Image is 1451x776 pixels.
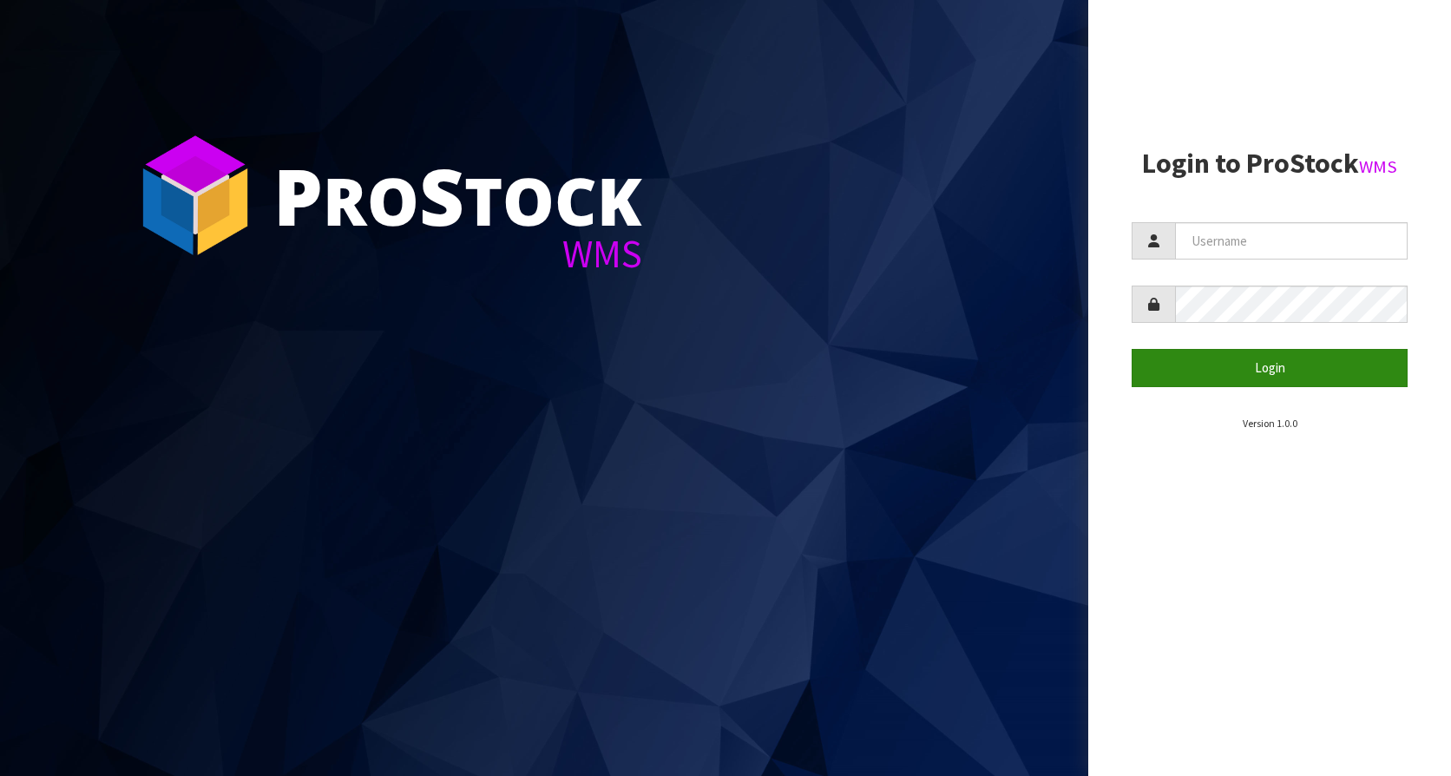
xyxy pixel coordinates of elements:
[130,130,260,260] img: ProStock Cube
[1132,148,1408,179] h2: Login to ProStock
[273,142,323,248] span: P
[1175,222,1408,260] input: Username
[1243,417,1297,430] small: Version 1.0.0
[419,142,464,248] span: S
[1132,349,1408,386] button: Login
[273,234,642,273] div: WMS
[273,156,642,234] div: ro tock
[1359,155,1397,178] small: WMS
